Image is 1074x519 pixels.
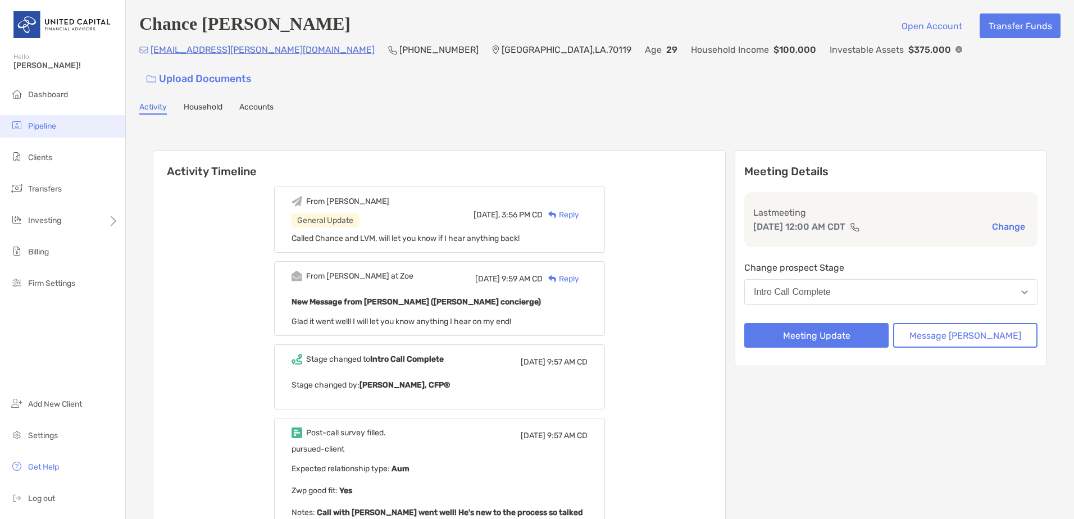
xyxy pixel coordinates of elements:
[292,196,302,207] img: Event icon
[521,431,545,440] span: [DATE]
[547,431,588,440] span: 9:57 AM CD
[28,90,68,99] span: Dashboard
[28,216,61,225] span: Investing
[306,197,389,206] div: From [PERSON_NAME]
[10,181,24,195] img: transfers icon
[139,13,351,38] h4: Chance [PERSON_NAME]
[28,153,52,162] span: Clients
[10,119,24,132] img: pipeline icon
[850,222,860,231] img: communication type
[292,354,302,365] img: Event icon
[28,494,55,503] span: Log out
[502,274,543,284] span: 9:59 AM CD
[754,287,831,297] div: Intro Call Complete
[547,357,588,367] span: 9:57 AM CD
[893,323,1037,348] button: Message [PERSON_NAME]
[338,486,352,495] b: Yes
[502,210,543,220] span: 3:56 PM CD
[753,206,1029,220] p: Last meeting
[184,102,222,115] a: Household
[10,397,24,410] img: add_new_client icon
[691,43,769,57] p: Household Income
[139,102,167,115] a: Activity
[10,428,24,441] img: settings icon
[492,45,499,54] img: Location Icon
[744,261,1037,275] p: Change prospect Stage
[399,43,479,57] p: [PHONE_NUMBER]
[744,279,1037,305] button: Intro Call Complete
[292,234,520,243] span: Called Chance and LVM, will let you know if I hear anything back!
[893,13,971,38] button: Open Account
[955,46,962,53] img: Info Icon
[292,378,588,392] p: Stage changed by:
[153,151,725,178] h6: Activity Timeline
[292,427,302,438] img: Event icon
[10,150,24,163] img: clients icon
[502,43,631,57] p: [GEOGRAPHIC_DATA] , LA , 70119
[753,220,845,234] p: [DATE] 12:00 AM CDT
[666,43,677,57] p: 29
[645,43,662,57] p: Age
[292,462,588,476] p: Expected relationship type :
[239,102,274,115] a: Accounts
[475,274,500,284] span: [DATE]
[292,444,344,454] span: pursued-client
[292,213,359,227] div: General Update
[989,221,1029,233] button: Change
[773,43,816,57] p: $100,000
[10,276,24,289] img: firm-settings icon
[10,491,24,504] img: logout icon
[13,4,112,45] img: United Capital Logo
[10,459,24,473] img: get-help icon
[744,323,889,348] button: Meeting Update
[139,47,148,53] img: Email Icon
[908,43,951,57] p: $375,000
[388,45,397,54] img: Phone Icon
[548,211,557,218] img: Reply icon
[390,464,409,474] b: Aum
[10,87,24,101] img: dashboard icon
[830,43,904,57] p: Investable Assets
[28,399,82,409] span: Add New Client
[521,357,545,367] span: [DATE]
[359,380,450,390] b: [PERSON_NAME], CFP®
[370,354,444,364] b: Intro Call Complete
[292,484,588,498] p: Zwp good fit :
[10,244,24,258] img: billing icon
[28,184,62,194] span: Transfers
[139,67,259,91] a: Upload Documents
[147,75,156,83] img: button icon
[151,43,375,57] p: [EMAIL_ADDRESS][PERSON_NAME][DOMAIN_NAME]
[13,61,119,70] span: [PERSON_NAME]!
[548,275,557,283] img: Reply icon
[28,247,49,257] span: Billing
[292,317,511,326] span: Glad it went well! I will let you know anything I hear on my end!
[292,271,302,281] img: Event icon
[306,428,386,438] div: Post-call survey filled.
[28,462,59,472] span: Get Help
[474,210,500,220] span: [DATE],
[543,273,579,285] div: Reply
[10,213,24,226] img: investing icon
[543,209,579,221] div: Reply
[980,13,1061,38] button: Transfer Funds
[28,431,58,440] span: Settings
[1021,290,1028,294] img: Open dropdown arrow
[28,279,75,288] span: Firm Settings
[28,121,56,131] span: Pipeline
[744,165,1037,179] p: Meeting Details
[306,271,413,281] div: From [PERSON_NAME] at Zoe
[292,297,541,307] b: New Message from [PERSON_NAME] ([PERSON_NAME] concierge)
[306,354,444,364] div: Stage changed to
